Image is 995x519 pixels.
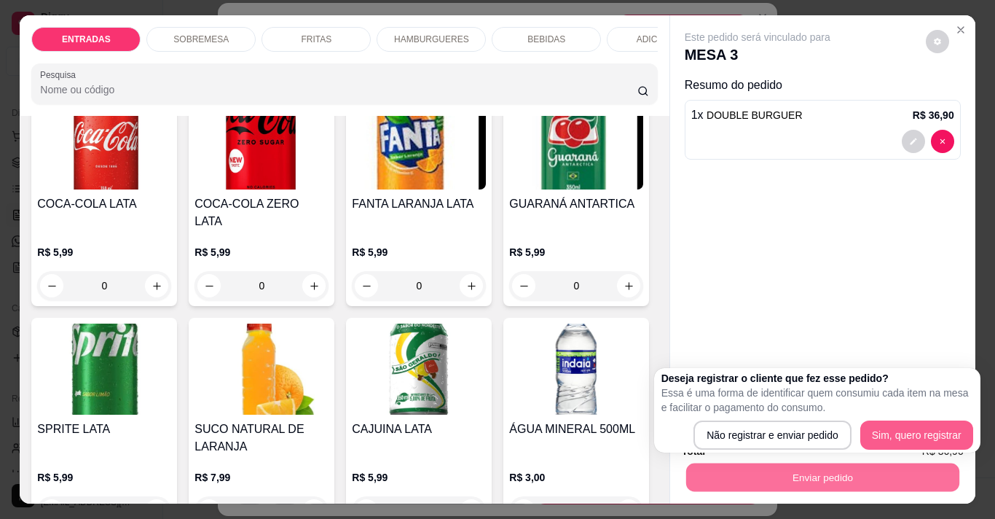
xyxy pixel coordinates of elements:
[352,195,486,213] h4: FANTA LARANJA LATA
[460,274,483,297] button: increase-product-quantity
[682,445,705,457] strong: Total
[685,77,961,94] p: Resumo do pedido
[509,195,643,213] h4: GUARANÁ ANTARTICA
[509,245,643,259] p: R$ 5,99
[661,371,973,386] h2: Deseja registrar o cliente que fez esse pedido?
[37,195,171,213] h4: COCA-COLA LATA
[707,109,802,121] span: DOUBLE BURGUER
[194,421,329,456] h4: SUCO NATURAL DE LARANJA
[691,106,803,124] p: 1 x
[62,34,111,45] p: ENTRADAS
[37,245,171,259] p: R$ 5,99
[685,30,830,44] p: Este pedido será vinculado para
[661,386,973,415] p: Essa é uma forma de identificar quem consumiu cada item na mesa e facilitar o pagamento do consumo.
[931,130,954,153] button: decrease-product-quantity
[194,324,329,415] img: product-image
[902,130,925,153] button: decrease-product-quantity
[509,421,643,438] h4: ÁGUA MINERAL 500ML
[301,34,331,45] p: FRITAS
[693,421,852,450] button: Não registrar e enviar pedido
[685,44,830,65] p: MESA 3
[37,421,171,438] h4: SPRITE LATA
[352,98,486,190] img: product-image
[194,245,329,259] p: R$ 5,99
[355,274,378,297] button: decrease-product-quantity
[194,195,329,230] h4: COCA-COLA ZERO LATA
[617,274,640,297] button: increase-product-quantity
[40,274,63,297] button: decrease-product-quantity
[173,34,229,45] p: SOBREMESA
[512,274,535,297] button: decrease-product-quantity
[394,34,469,45] p: HAMBURGUERES
[949,18,972,42] button: Close
[509,324,643,415] img: product-image
[685,463,959,491] button: Enviar pedido
[37,324,171,415] img: product-image
[40,82,637,97] input: Pesquisa
[194,470,329,485] p: R$ 7,99
[37,470,171,485] p: R$ 5,99
[40,69,81,81] label: Pesquisa
[637,34,687,45] p: ADICIONAIS
[352,245,486,259] p: R$ 5,99
[860,421,973,450] button: Sim, quero registrar
[509,98,643,190] img: product-image
[352,421,486,438] h4: CAJUINA LATA
[352,470,486,485] p: R$ 5,99
[926,30,949,53] button: decrease-product-quantity
[302,274,326,297] button: increase-product-quantity
[194,98,329,190] img: product-image
[352,324,486,415] img: product-image
[509,470,643,485] p: R$ 3,00
[527,34,565,45] p: BEBIDAS
[197,274,221,297] button: decrease-product-quantity
[145,274,168,297] button: increase-product-quantity
[913,108,954,122] p: R$ 36,90
[37,98,171,190] img: product-image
